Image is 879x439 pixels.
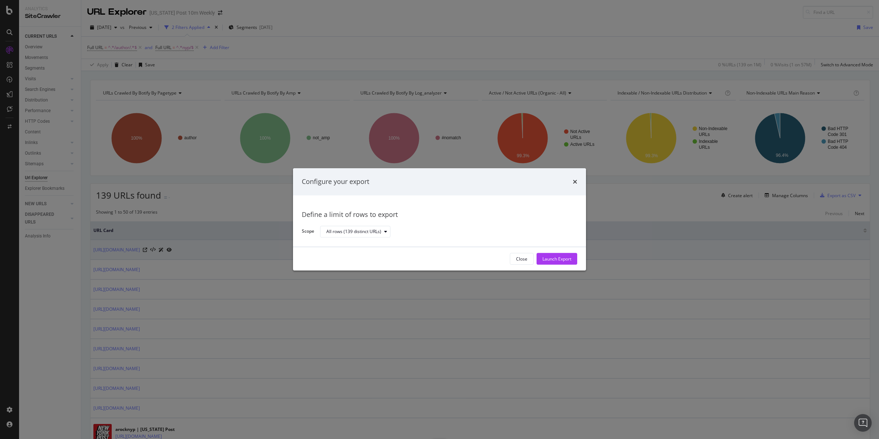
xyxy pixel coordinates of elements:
div: Close [516,256,527,262]
div: Open Intercom Messenger [854,414,872,432]
button: Close [510,253,534,265]
div: modal [293,168,586,270]
div: times [573,177,577,187]
div: Define a limit of rows to export [302,210,577,219]
div: Configure your export [302,177,369,187]
button: All rows (139 distinct URLs) [320,226,390,237]
button: Launch Export [537,253,577,265]
label: Scope [302,228,314,236]
div: All rows (139 distinct URLs) [326,229,381,234]
div: Launch Export [542,256,571,262]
